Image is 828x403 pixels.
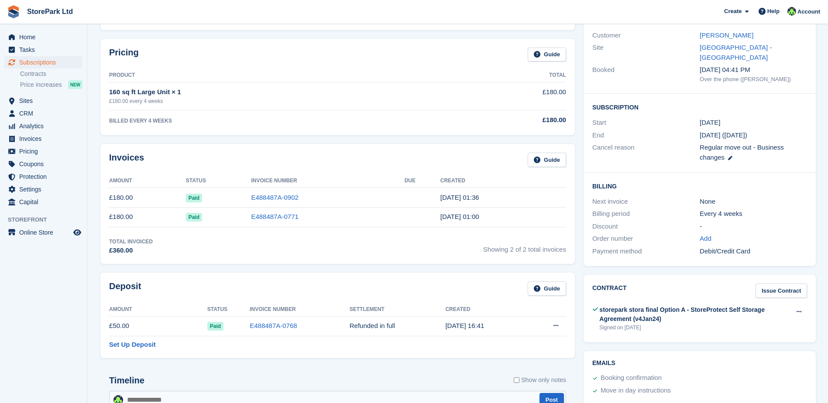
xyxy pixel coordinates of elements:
[186,174,251,188] th: Status
[440,213,479,220] time: 2025-07-04 00:00:47 UTC
[19,133,72,145] span: Invoices
[109,188,186,208] td: £180.00
[453,68,566,82] th: Total
[4,145,82,157] a: menu
[250,303,350,317] th: Invoice Number
[700,209,807,219] div: Every 4 weeks
[20,70,82,78] a: Contracts
[767,7,780,16] span: Help
[592,222,700,232] div: Discount
[109,153,144,167] h2: Invoices
[4,107,82,120] a: menu
[19,183,72,195] span: Settings
[109,97,453,105] div: £180.00 every 4 weeks
[4,56,82,68] a: menu
[109,174,186,188] th: Amount
[109,316,207,336] td: £50.00
[109,246,153,256] div: £360.00
[207,322,223,331] span: Paid
[19,56,72,68] span: Subscriptions
[109,207,186,227] td: £180.00
[724,7,742,16] span: Create
[700,131,747,139] span: [DATE] ([DATE])
[109,340,156,350] a: Set Up Deposit
[700,118,720,128] time: 2025-07-04 00:00:00 UTC
[4,31,82,43] a: menu
[445,303,527,317] th: Created
[19,95,72,107] span: Sites
[440,194,479,201] time: 2025-08-01 00:36:10 UTC
[24,4,76,19] a: StorePark Ltd
[109,48,139,62] h2: Pricing
[700,31,753,39] a: [PERSON_NAME]
[251,194,298,201] a: E488487A-0902
[592,360,807,367] h2: Emails
[4,133,82,145] a: menu
[700,65,807,75] div: [DATE] 04:41 PM
[20,80,82,89] a: Price increases NEW
[109,117,453,125] div: BILLED EVERY 4 WEEKS
[20,81,62,89] span: Price increases
[68,80,82,89] div: NEW
[700,222,807,232] div: -
[4,95,82,107] a: menu
[514,376,566,385] label: Show only notes
[72,227,82,238] a: Preview store
[250,322,297,329] a: E488487A-0768
[251,213,298,220] a: E488487A-0771
[592,143,700,162] div: Cancel reason
[797,7,820,16] span: Account
[109,376,144,386] h2: Timeline
[4,226,82,239] a: menu
[19,196,72,208] span: Capital
[592,283,627,298] h2: Contract
[8,215,87,224] span: Storefront
[19,158,72,170] span: Coupons
[592,102,807,111] h2: Subscription
[756,283,807,298] a: Issue Contract
[4,158,82,170] a: menu
[4,183,82,195] a: menu
[453,82,566,110] td: £180.00
[528,281,566,296] a: Guide
[483,238,566,256] span: Showing 2 of 2 total invoices
[19,107,72,120] span: CRM
[4,120,82,132] a: menu
[350,303,446,317] th: Settlement
[700,234,711,244] a: Add
[186,213,202,222] span: Paid
[592,65,700,83] div: Booked
[601,373,662,383] div: Booking confirmation
[19,31,72,43] span: Home
[207,303,250,317] th: Status
[186,194,202,202] span: Paid
[109,303,207,317] th: Amount
[19,226,72,239] span: Online Store
[700,44,772,61] a: [GEOGRAPHIC_DATA] - [GEOGRAPHIC_DATA]
[350,316,446,336] td: Refunded in full
[7,5,20,18] img: stora-icon-8386f47178a22dfd0bd8f6a31ec36ba5ce8667c1dd55bd0f319d3a0aa187defe.svg
[700,143,784,161] span: Regular move out - Business changes
[19,120,72,132] span: Analytics
[599,324,791,331] div: Signed on [DATE]
[19,44,72,56] span: Tasks
[19,145,72,157] span: Pricing
[109,238,153,246] div: Total Invoiced
[601,386,671,396] div: Move in day instructions
[251,174,404,188] th: Invoice Number
[592,43,700,62] div: Site
[592,118,700,128] div: Start
[592,181,807,190] h2: Billing
[528,48,566,62] a: Guide
[19,171,72,183] span: Protection
[592,130,700,140] div: End
[440,174,566,188] th: Created
[4,196,82,208] a: menu
[109,68,453,82] th: Product
[700,75,807,84] div: Over the phone ([PERSON_NAME])
[445,322,484,329] time: 2025-07-03 15:41:17 UTC
[4,44,82,56] a: menu
[528,153,566,167] a: Guide
[700,197,807,207] div: None
[592,31,700,41] div: Customer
